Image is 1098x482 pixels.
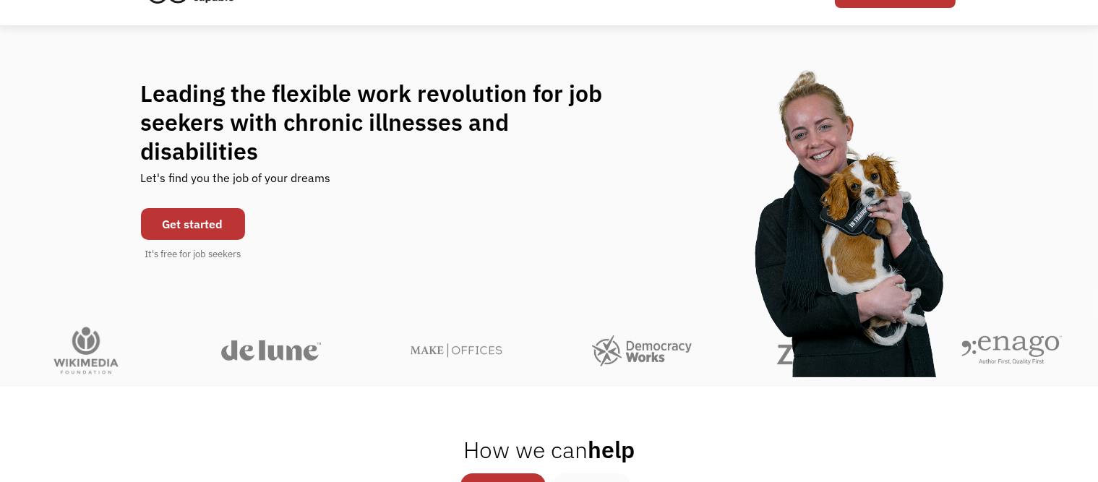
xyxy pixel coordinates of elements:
[141,79,631,165] h1: Leading the flexible work revolution for job seekers with chronic illnesses and disabilities
[145,247,241,262] div: It's free for job seekers
[463,435,635,464] h2: help
[141,208,245,240] a: Get started
[141,165,331,201] div: Let's find you the job of your dreams
[463,434,588,465] span: How we can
